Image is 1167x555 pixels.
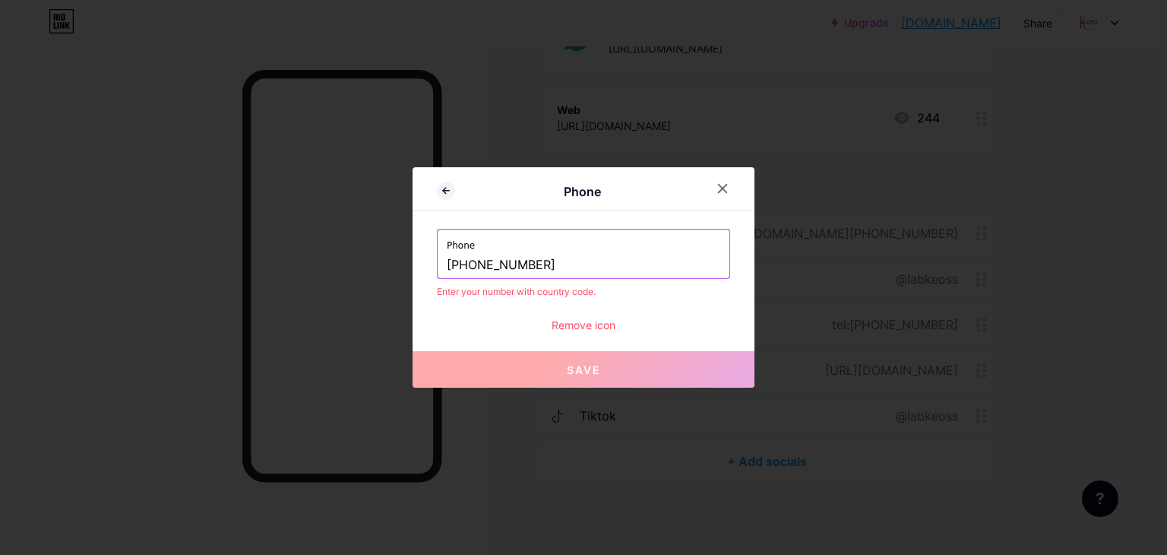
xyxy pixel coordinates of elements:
input: +00000000000 [447,252,720,278]
div: Remove icon [437,317,730,333]
label: Phone [447,230,720,252]
div: Enter your number with country code. [437,285,730,299]
button: Save [413,351,754,388]
span: Save [567,363,601,376]
div: Phone [455,182,709,201]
